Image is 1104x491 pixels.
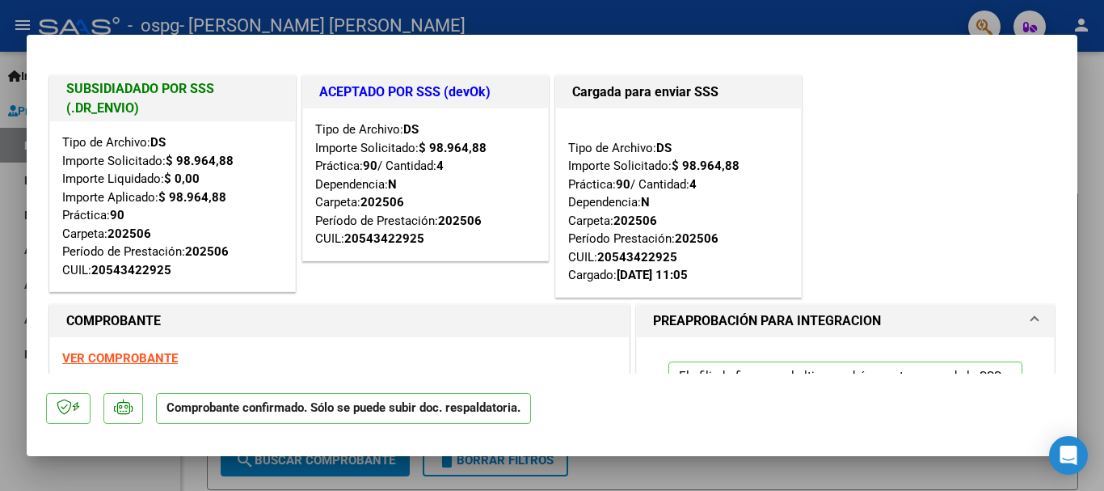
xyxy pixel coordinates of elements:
[91,261,171,280] div: 20543422925
[597,248,677,267] div: 20543422925
[419,141,487,155] strong: $ 98.964,88
[641,195,650,210] strong: N
[66,79,279,118] h1: SUBSIDIADADO POR SSS (.DR_ENVIO)
[637,305,1054,337] mat-expansion-panel-header: PREAPROBACIÓN PARA INTEGRACION
[617,268,688,282] strong: [DATE] 11:05
[110,208,124,222] strong: 90
[156,393,531,425] p: Comprobante confirmado. Sólo se puede subir doc. respaldatoria.
[403,122,419,137] strong: DS
[185,244,229,259] strong: 202506
[1049,436,1088,475] div: Open Intercom Messenger
[315,121,536,248] div: Tipo de Archivo: Importe Solicitado: Práctica: / Cantidad: Dependencia: Carpeta: Período de Prest...
[62,133,283,279] div: Tipo de Archivo: Importe Solicitado: Importe Liquidado: Importe Aplicado: Práctica: Carpeta: Perí...
[344,230,424,248] div: 20543422925
[653,311,881,331] h1: PREAPROBACIÓN PARA INTEGRACION
[436,159,444,173] strong: 4
[675,231,718,246] strong: 202506
[616,177,630,192] strong: 90
[62,351,178,366] a: VER COMPROBANTE
[572,83,785,102] h1: Cargada para enviar SSS
[689,177,697,192] strong: 4
[613,214,657,228] strong: 202506
[568,121,789,285] div: Tipo de Archivo: Importe Solicitado: Práctica: / Cantidad: Dependencia: Carpeta: Período Prestaci...
[360,195,404,210] strong: 202506
[388,177,397,192] strong: N
[656,141,672,155] strong: DS
[107,226,151,241] strong: 202506
[164,171,200,186] strong: $ 0,00
[158,190,226,205] strong: $ 98.964,88
[438,214,482,228] strong: 202506
[319,83,532,102] h1: ACEPTADO POR SSS (devOk)
[363,159,377,173] strong: 90
[66,313,161,328] strong: COMPROBANTE
[672,159,740,173] strong: $ 98.964,88
[150,135,166,150] strong: DS
[668,362,1022,422] p: El afiliado figura en el ultimo padrón que tenemos de la SSS de
[166,154,234,168] strong: $ 98.964,88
